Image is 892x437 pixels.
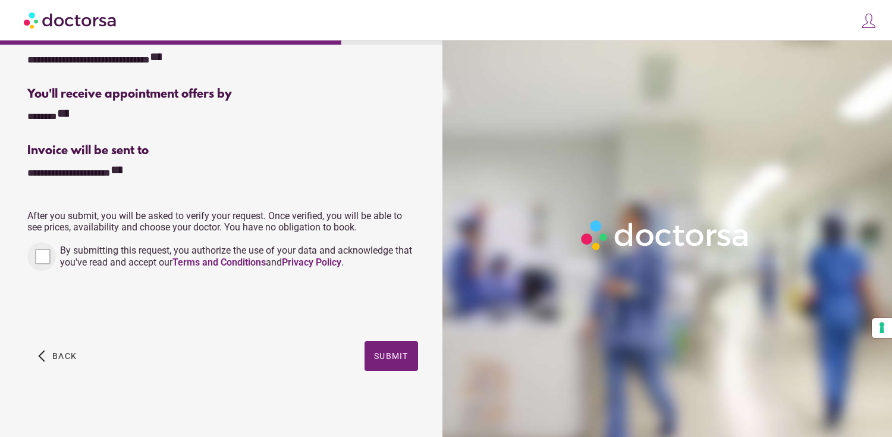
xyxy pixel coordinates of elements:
[52,351,77,361] span: Back
[860,13,877,29] img: icons8-customer-100.png
[33,341,81,371] button: arrow_back_ios Back
[27,144,417,158] div: Invoice will be sent to
[365,341,418,371] button: Submit
[576,216,755,255] img: Logo-Doctorsa-trans-White-partial-flat.png
[172,257,266,268] a: Terms and Conditions
[60,245,412,268] span: By submitting this request, you authorize the use of your data and acknowledge that you've read a...
[872,318,892,338] button: Your consent preferences for tracking technologies
[27,283,208,329] iframe: reCAPTCHA
[27,210,417,233] p: After you submit, you will be asked to verify your request. Once verified, you will be able to se...
[282,257,341,268] a: Privacy Policy
[374,351,409,361] span: Submit
[27,88,417,101] div: You'll receive appointment offers by
[24,7,118,33] img: Doctorsa.com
